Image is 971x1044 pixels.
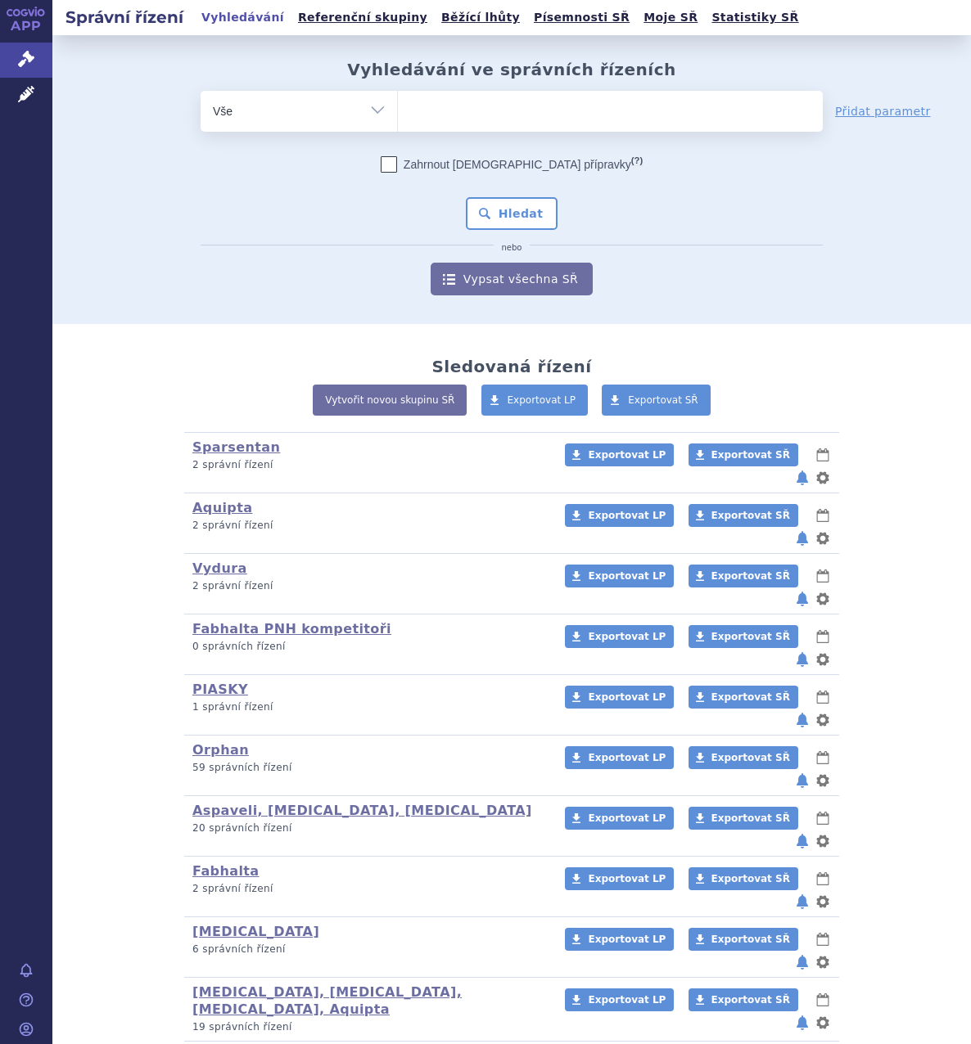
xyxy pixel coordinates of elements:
[192,882,544,896] p: 2 správní řízení
[815,566,831,586] button: lhůty
[815,892,831,911] button: nastavení
[313,385,467,416] a: Vytvořit novou skupinu SŘ
[588,994,666,1006] span: Exportovat LP
[711,449,790,461] span: Exportovat SŘ
[192,519,544,533] p: 2 správní řízení
[815,771,831,790] button: nastavení
[815,687,831,707] button: lhůty
[794,1013,811,1033] button: notifikace
[711,570,790,582] span: Exportovat SŘ
[565,807,674,830] a: Exportovat LP
[196,7,289,29] a: Vyhledávání
[689,625,798,648] a: Exportovat SŘ
[565,988,674,1011] a: Exportovat LP
[689,504,798,527] a: Exportovat SŘ
[588,812,666,824] span: Exportovat LP
[835,103,931,119] a: Přidat parametr
[689,746,798,769] a: Exportovat SŘ
[588,873,666,884] span: Exportovat LP
[711,691,790,703] span: Exportovat SŘ
[192,500,252,515] a: Aquipta
[192,984,462,1017] a: [MEDICAL_DATA], [MEDICAL_DATA], [MEDICAL_DATA], Aquipta
[565,625,674,648] a: Exportovat LP
[565,686,674,709] a: Exportovat LP
[815,1013,831,1033] button: nastavení
[689,867,798,890] a: Exportovat SŘ
[192,621,391,637] a: Fabhalta PNH kompetitoři
[192,821,544,835] p: 20 správních řízení
[293,7,432,29] a: Referenční skupiny
[815,589,831,609] button: nastavení
[689,565,798,587] a: Exportovat SŘ
[192,700,544,714] p: 1 správní řízení
[192,579,544,593] p: 2 správní řízení
[631,155,643,166] abbr: (?)
[192,742,249,758] a: Orphan
[815,710,831,730] button: nastavení
[508,394,576,406] span: Exportovat LP
[192,761,544,775] p: 59 správních řízení
[711,994,790,1006] span: Exportovat SŘ
[689,807,798,830] a: Exportovat SŘ
[794,529,811,548] button: notifikace
[192,682,248,697] a: PIASKY
[711,934,790,945] span: Exportovat SŘ
[588,449,666,461] span: Exportovat LP
[588,510,666,521] span: Exportovat LP
[192,943,544,956] p: 6 správních řízení
[815,869,831,889] button: lhůty
[815,506,831,525] button: lhůty
[711,631,790,642] span: Exportovat SŘ
[192,640,544,654] p: 0 správních řízení
[815,808,831,828] button: lhůty
[347,60,676,79] h2: Vyhledávání ve správních řízeních
[192,560,247,576] a: Vydura
[639,7,702,29] a: Moje SŘ
[689,686,798,709] a: Exportovat SŘ
[588,631,666,642] span: Exportovat LP
[794,650,811,669] button: notifikace
[436,7,525,29] a: Běžící lhůty
[431,357,591,376] h2: Sledovaná řízení
[52,6,196,29] h2: Správní řízení
[192,1020,544,1034] p: 19 správních řízení
[588,691,666,703] span: Exportovat LP
[494,243,531,253] i: nebo
[381,156,643,173] label: Zahrnout [DEMOGRAPHIC_DATA] přípravky
[192,458,544,472] p: 2 správní řízení
[794,468,811,488] button: notifikace
[794,831,811,851] button: notifikace
[192,803,532,818] a: Aspaveli, [MEDICAL_DATA], [MEDICAL_DATA]
[815,929,831,949] button: lhůty
[192,924,319,939] a: [MEDICAL_DATA]
[815,468,831,488] button: nastavení
[565,746,674,769] a: Exportovat LP
[565,565,674,587] a: Exportovat LP
[815,529,831,548] button: nastavení
[711,812,790,824] span: Exportovat SŘ
[711,510,790,521] span: Exportovat SŘ
[602,385,711,416] a: Exportovat SŘ
[466,197,558,230] button: Hledat
[815,990,831,1010] button: lhůty
[815,445,831,465] button: lhůty
[628,394,698,406] span: Exportovat SŘ
[815,650,831,669] button: nastavení
[815,952,831,972] button: nastavení
[529,7,635,29] a: Písemnosti SŘ
[815,627,831,646] button: lhůty
[794,589,811,609] button: notifikace
[711,873,790,884] span: Exportovat SŘ
[794,771,811,790] button: notifikace
[689,443,798,466] a: Exportovat SŘ
[794,952,811,972] button: notifikace
[689,928,798,951] a: Exportovat SŘ
[565,928,674,951] a: Exportovat LP
[192,439,280,455] a: Sparsentan
[707,7,803,29] a: Statistiky SŘ
[192,863,260,879] a: Fabhalta
[565,504,674,527] a: Exportovat LP
[565,443,674,466] a: Exportovat LP
[588,570,666,582] span: Exportovat LP
[565,867,674,890] a: Exportovat LP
